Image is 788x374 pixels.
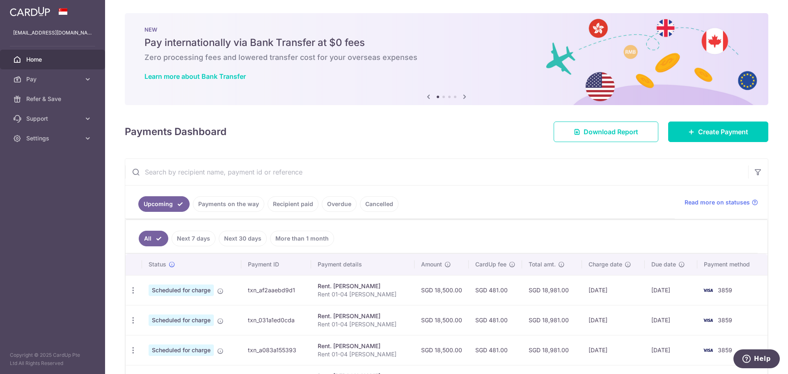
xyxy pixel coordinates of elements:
a: Learn more about Bank Transfer [144,72,246,80]
img: Bank Card [700,285,716,295]
a: All [139,231,168,246]
a: Create Payment [668,122,768,142]
span: Create Payment [698,127,748,137]
a: Download Report [554,122,658,142]
a: Payments on the way [193,196,264,212]
td: [DATE] [645,335,697,365]
td: [DATE] [582,275,645,305]
td: [DATE] [645,275,697,305]
a: Recipient paid [268,196,318,212]
img: Bank Card [700,315,716,325]
td: txn_af2aaebd9d1 [241,275,312,305]
span: Read more on statuses [685,198,750,207]
a: More than 1 month [270,231,334,246]
span: 3859 [718,287,732,294]
td: SGD 18,981.00 [522,305,582,335]
td: SGD 481.00 [469,335,522,365]
td: txn_031a1ed0cda [241,305,312,335]
td: SGD 481.00 [469,305,522,335]
a: Next 30 days [219,231,267,246]
span: Home [26,55,80,64]
p: [EMAIL_ADDRESS][DOMAIN_NAME] [13,29,92,37]
h5: Pay internationally via Bank Transfer at $0 fees [144,36,749,49]
p: NEW [144,26,749,33]
td: SGD 481.00 [469,275,522,305]
span: Scheduled for charge [149,344,214,356]
a: Read more on statuses [685,198,758,207]
div: Rent. [PERSON_NAME] [318,342,408,350]
span: Scheduled for charge [149,314,214,326]
th: Payment ID [241,254,312,275]
a: Cancelled [360,196,399,212]
div: Rent. [PERSON_NAME] [318,312,408,320]
img: Bank transfer banner [125,13,768,105]
p: Rent 01-04 [PERSON_NAME] [318,320,408,328]
span: Settings [26,134,80,142]
span: Download Report [584,127,638,137]
span: Total amt. [529,260,556,268]
span: Pay [26,75,80,83]
td: SGD 18,500.00 [415,275,469,305]
td: SGD 18,500.00 [415,335,469,365]
th: Payment method [697,254,767,275]
td: txn_a083a155393 [241,335,312,365]
input: Search by recipient name, payment id or reference [125,159,748,185]
span: Scheduled for charge [149,285,214,296]
h6: Zero processing fees and lowered transfer cost for your overseas expenses [144,53,749,62]
h4: Payments Dashboard [125,124,227,139]
span: Due date [651,260,676,268]
span: CardUp fee [475,260,506,268]
p: Rent 01-04 [PERSON_NAME] [318,350,408,358]
a: Overdue [322,196,357,212]
a: Upcoming [138,196,190,212]
img: CardUp [10,7,50,16]
span: Amount [421,260,442,268]
span: Status [149,260,166,268]
span: 3859 [718,346,732,353]
span: 3859 [718,317,732,324]
th: Payment details [311,254,415,275]
td: [DATE] [645,305,697,335]
a: Next 7 days [172,231,215,246]
td: [DATE] [582,335,645,365]
td: [DATE] [582,305,645,335]
td: SGD 18,500.00 [415,305,469,335]
div: Rent. [PERSON_NAME] [318,282,408,290]
img: Bank Card [700,345,716,355]
td: SGD 18,981.00 [522,335,582,365]
p: Rent 01-04 [PERSON_NAME] [318,290,408,298]
td: SGD 18,981.00 [522,275,582,305]
span: Support [26,115,80,123]
span: Charge date [589,260,622,268]
span: Refer & Save [26,95,80,103]
iframe: Opens a widget where you can find more information [733,349,780,370]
